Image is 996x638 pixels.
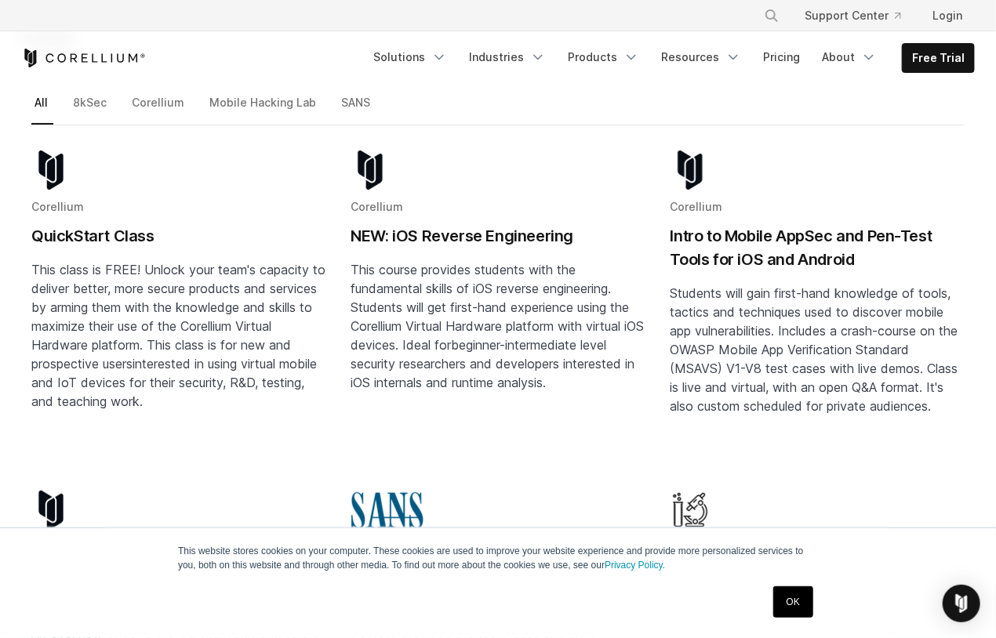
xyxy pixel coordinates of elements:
p: This website stores cookies on your computer. These cookies are used to improve your website expe... [178,544,818,572]
a: Products [558,43,649,71]
button: Search [758,2,786,30]
a: Industries [460,43,555,71]
a: All [31,92,53,125]
h2: Intro to Mobile AppSec and Pen-Test Tools for iOS and Android [671,224,965,271]
a: Free Trial [903,44,974,72]
span: Corellium [351,200,403,213]
span: interested in using virtual mobile and IoT devices for their security, R&D, testing, and teaching... [31,356,317,409]
img: sans-logo-cropped [351,491,424,530]
a: OK [773,586,813,618]
a: Resources [652,43,751,71]
a: Blog post summary: NEW: iOS Reverse Engineering [351,150,645,466]
a: Blog post summary: Intro to Mobile AppSec and Pen-Test Tools for iOS and Android [671,150,965,466]
div: Navigation Menu [745,2,975,30]
a: SANS [338,92,376,125]
a: Pricing [754,43,809,71]
img: corellium-logo-icon-dark [31,150,71,190]
a: Solutions [364,43,456,71]
a: 8kSec [70,92,112,125]
img: corellium-logo-icon-dark [671,150,710,190]
a: Mobile Hacking Lab [206,92,322,125]
a: About [812,43,886,71]
img: corellium-logo-icon-dark [31,491,71,530]
span: This class is FREE! Unlock your team's capacity to deliver better, more secure products and servi... [31,262,325,372]
p: This course provides students with the fundamental skills of iOS reverse engineering. Students wi... [351,260,645,392]
a: Corellium Home [21,49,146,67]
h2: QuickStart Class [31,224,325,248]
a: Privacy Policy. [605,560,665,571]
span: Students will gain first-hand knowledge of tools, tactics and techniques used to discover mobile ... [671,285,958,414]
span: Corellium [671,200,723,213]
a: Support Center [792,2,914,30]
span: beginner-intermediate level security researchers and developers interested in iOS internals and r... [351,337,634,390]
img: corellium-logo-icon-dark [351,150,390,190]
span: Corellium [31,200,84,213]
div: Open Intercom Messenger [943,585,980,622]
a: Login [920,2,975,30]
a: Blog post summary: QuickStart Class [31,150,325,466]
a: Corellium [129,92,190,125]
h2: NEW: iOS Reverse Engineering [351,224,645,248]
div: Navigation Menu [364,43,975,73]
img: Mobile Hacking Lab - Graphic Only [671,491,710,530]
